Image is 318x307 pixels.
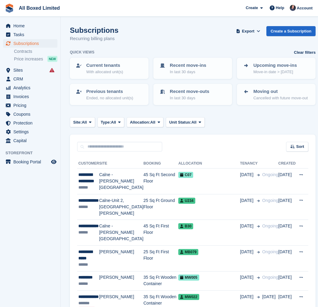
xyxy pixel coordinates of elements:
a: menu [3,39,57,48]
span: Pricing [13,101,50,110]
td: Calne -[PERSON_NAME][GEOGRAPHIC_DATA] [99,220,143,246]
span: [DATE] [240,223,255,229]
a: Recent move-outs In last 30 days [154,84,231,104]
span: Sort [296,144,304,150]
td: [PERSON_NAME] [99,245,143,271]
a: Previous tenants Ended, no allocated unit(s) [70,84,148,104]
td: 25 Sq Ft First Floor [143,245,178,271]
p: Move-in date > [DATE] [253,69,297,75]
td: [DATE] [278,194,296,220]
a: menu [3,136,57,145]
button: Type: All [97,117,124,127]
a: Upcoming move-ins Move-in date > [DATE] [238,58,315,78]
a: All Boxed Limited [16,3,62,13]
a: menu [3,158,57,166]
span: MW022 [178,294,199,300]
span: MW005 [178,275,199,281]
span: Allocation: [130,119,150,125]
td: [DATE] [278,220,296,246]
div: NEW [47,56,57,62]
span: Settings [13,128,50,136]
span: Booking Portal [13,158,50,166]
span: Help [276,5,284,11]
span: All [111,119,116,125]
a: Contracts [14,49,57,54]
span: [DATE] [240,197,255,204]
a: Moving out Cancelled with future move-out [238,84,315,104]
span: [DATE] [240,294,255,300]
th: Allocation [178,159,240,169]
span: [DATE] [262,294,275,299]
span: Ongoing [262,249,278,254]
th: Customer [77,159,99,169]
button: Export [235,26,262,36]
span: B30 [178,223,193,229]
a: Recent move-ins In last 30 days [154,58,231,78]
span: MB079 [178,249,198,255]
span: Capital [13,136,50,145]
a: Current tenants With allocated unit(s) [70,58,148,78]
a: menu [3,75,57,83]
a: Clear filters [294,49,316,56]
a: menu [3,30,57,39]
a: menu [3,22,57,30]
td: 45 Sq Ft First Floor [143,220,178,246]
span: Sites [13,66,50,74]
p: Moving out [253,88,308,95]
span: Ongoing [262,223,278,228]
th: Tenancy [240,159,260,169]
a: Create a Subscription [266,26,316,36]
span: Tasks [13,30,50,39]
td: 45 Sq Ft Second Floor [143,169,178,194]
span: Type: [101,119,111,125]
a: menu [3,101,57,110]
h6: Quick views [70,49,94,55]
h1: Subscriptions [70,26,118,34]
span: All [191,119,197,125]
p: Recent move-ins [170,62,206,69]
a: menu [3,110,57,118]
span: Unit Status: [169,119,191,125]
span: Create [246,5,258,11]
span: Site: [73,119,82,125]
button: Site: All [70,117,95,127]
span: All [82,119,87,125]
button: Unit Status: All [166,117,204,127]
span: All [150,119,156,125]
a: menu [3,84,57,92]
span: Home [13,22,50,30]
span: [DATE] [240,249,255,255]
td: [DATE] [278,169,296,194]
td: 35 Sq Ft Wooden Container [143,271,178,291]
td: [DATE] [278,271,296,291]
span: Invoices [13,92,50,101]
td: Calne-Unit 2, [GEOGRAPHIC_DATA][PERSON_NAME] [99,194,143,220]
a: menu [3,128,57,136]
span: Protection [13,119,50,127]
span: Coupons [13,110,50,118]
td: Calne -[PERSON_NAME][GEOGRAPHIC_DATA] [99,169,143,194]
span: Ongoing [262,172,278,177]
td: 25 Sq Ft Ground Floor [143,194,178,220]
img: stora-icon-8386f47178a22dfd0bd8f6a31ec36ba5ce8667c1dd55bd0f319d3a0aa187defe.svg [5,4,14,13]
span: Storefront [5,150,60,156]
th: Created [278,159,296,169]
span: Account [297,5,313,11]
td: [DATE] [278,245,296,271]
p: Cancelled with future move-out [253,95,308,101]
button: Allocation: All [127,117,164,127]
th: Booking [143,159,178,169]
p: With allocated unit(s) [86,69,123,75]
th: Site [99,159,143,169]
span: [DATE] [240,274,255,281]
img: Dan Goss [290,5,296,11]
p: Ended, no allocated unit(s) [86,95,133,101]
p: Previous tenants [86,88,133,95]
p: In last 30 days [170,69,206,75]
p: In last 30 days [170,95,209,101]
a: menu [3,119,57,127]
a: Price increases NEW [14,56,57,62]
span: [DATE] [240,172,255,178]
p: Recurring billing plans [70,35,118,42]
a: Preview store [50,158,57,165]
